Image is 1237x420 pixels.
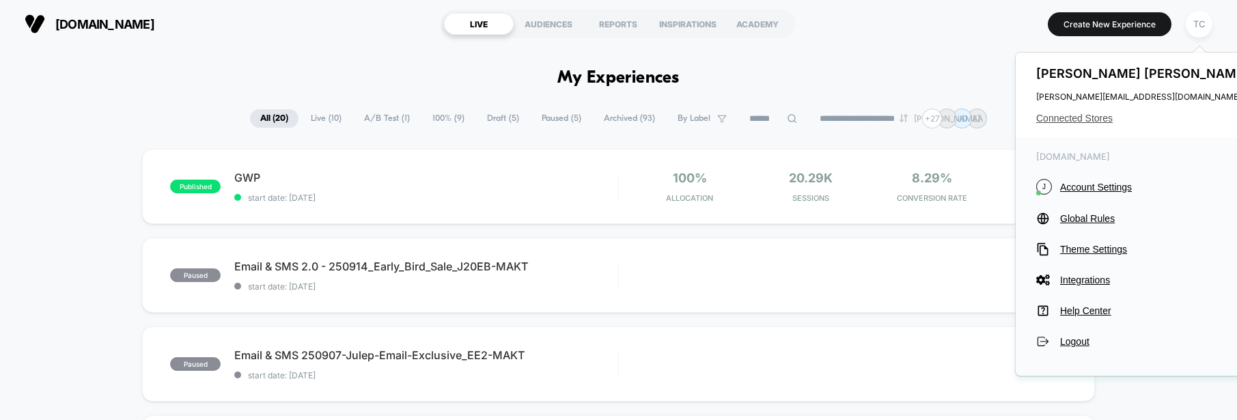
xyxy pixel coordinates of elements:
[678,113,710,124] span: By Label
[234,193,617,203] span: start date: [DATE]
[170,268,221,282] span: paused
[170,180,221,193] span: published
[25,14,45,34] img: Visually logo
[234,171,617,184] span: GWP
[789,171,833,185] span: 20.29k
[354,109,420,128] span: A/B Test ( 1 )
[444,13,514,35] div: LIVE
[557,68,680,88] h1: My Experiences
[875,193,989,203] span: CONVERSION RATE
[514,13,583,35] div: AUDIENCES
[666,193,713,203] span: Allocation
[1182,10,1217,38] button: TC
[753,193,867,203] span: Sessions
[301,109,352,128] span: Live ( 10 )
[1186,11,1212,38] div: TC
[477,109,529,128] span: Draft ( 5 )
[900,114,908,122] img: end
[914,113,980,124] p: [PERSON_NAME]
[422,109,475,128] span: 100% ( 9 )
[583,13,653,35] div: REPORTS
[594,109,665,128] span: Archived ( 93 )
[723,13,792,35] div: ACADEMY
[531,109,592,128] span: Paused ( 5 )
[234,260,617,273] span: Email & SMS 2.0 - 250914_Early_Bird_Sale_J20EB-MAKT
[653,13,723,35] div: INSPIRATIONS
[55,17,154,31] span: [DOMAIN_NAME]
[912,171,952,185] span: 8.29%
[170,357,221,371] span: paused
[673,171,707,185] span: 100%
[250,109,298,128] span: All ( 20 )
[234,281,617,292] span: start date: [DATE]
[234,348,617,362] span: Email & SMS 250907-Julep-Email-Exclusive_EE2-MAKT
[20,13,158,35] button: [DOMAIN_NAME]
[922,109,942,128] div: + 27
[1048,12,1171,36] button: Create New Experience
[234,370,617,380] span: start date: [DATE]
[1036,179,1052,195] i: J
